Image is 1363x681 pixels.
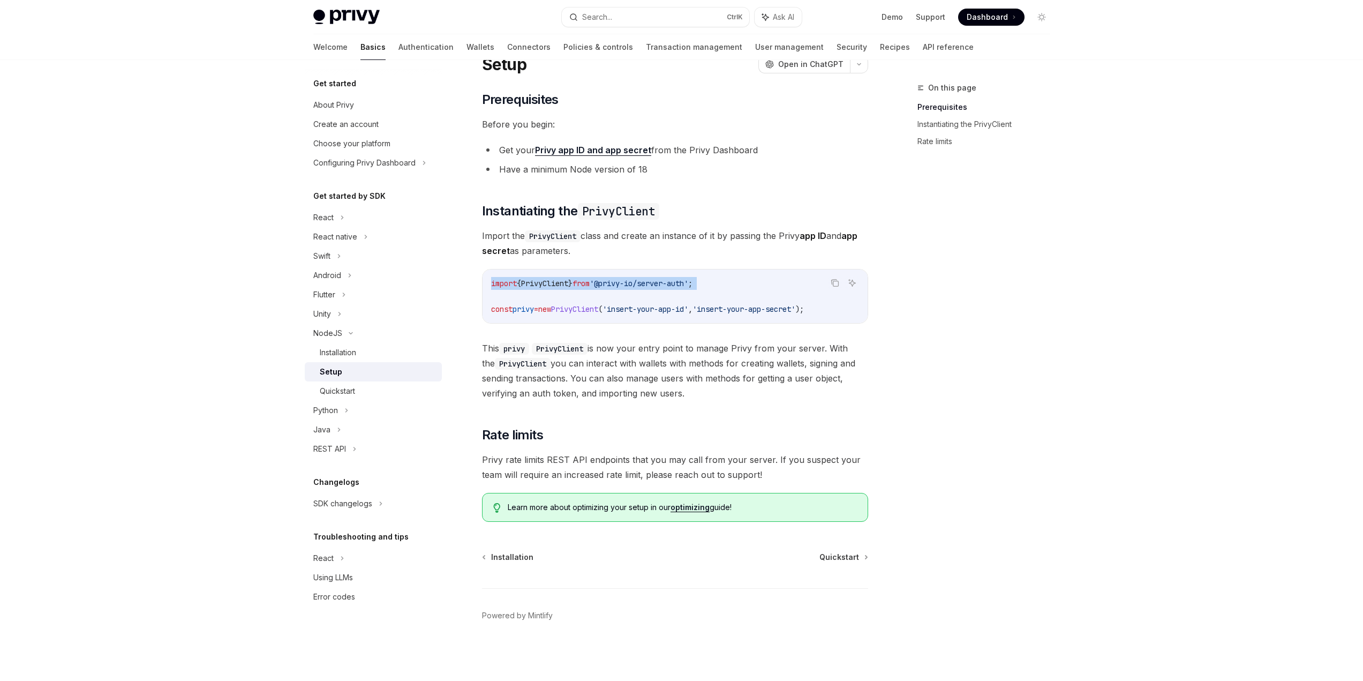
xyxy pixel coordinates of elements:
[578,203,659,220] code: PrivyClient
[305,343,442,362] a: Installation
[778,59,844,70] span: Open in ChatGPT
[482,162,868,177] li: Have a minimum Node version of 18
[916,12,945,23] a: Support
[313,590,355,603] div: Error codes
[313,77,356,90] h5: Get started
[313,552,334,565] div: React
[513,304,534,314] span: privy
[538,304,551,314] span: new
[482,117,868,132] span: Before you begin:
[482,143,868,158] li: Get your from the Privy Dashboard
[313,250,330,263] div: Swift
[482,228,868,258] span: Import the class and create an instance of it by passing the Privy and as parameters.
[727,13,743,21] span: Ctrl K
[313,230,357,243] div: React native
[313,288,335,301] div: Flutter
[758,55,850,73] button: Open in ChatGPT
[646,34,742,60] a: Transaction management
[517,279,521,288] span: {
[313,476,359,489] h5: Changelogs
[563,34,633,60] a: Policies & controls
[493,503,501,513] svg: Tip
[532,343,588,355] code: PrivyClient
[582,11,612,24] div: Search...
[491,279,517,288] span: import
[535,145,651,156] a: Privy app ID and app secret
[320,365,342,378] div: Setup
[755,8,802,27] button: Ask AI
[525,230,581,242] code: PrivyClient
[313,211,334,224] div: React
[837,34,867,60] a: Security
[491,304,513,314] span: const
[482,426,543,444] span: Rate limits
[482,610,553,621] a: Powered by Mintlify
[923,34,974,60] a: API reference
[958,9,1025,26] a: Dashboard
[305,381,442,401] a: Quickstart
[507,34,551,60] a: Connectors
[773,12,794,23] span: Ask AI
[466,34,494,60] a: Wallets
[845,276,859,290] button: Ask AI
[819,552,859,563] span: Quickstart
[882,12,903,23] a: Demo
[305,95,442,115] a: About Privy
[313,443,346,455] div: REST API
[795,304,804,314] span: );
[598,304,603,314] span: (
[917,99,1059,116] a: Prerequisites
[491,552,533,563] span: Installation
[828,276,842,290] button: Copy the contents from the code block
[313,530,409,543] h5: Troubleshooting and tips
[482,341,868,401] span: This is now your entry point to manage Privy from your server. With the you can interact with wal...
[313,118,379,131] div: Create an account
[590,279,688,288] span: '@privy-io/server-auth'
[313,497,372,510] div: SDK changelogs
[305,568,442,587] a: Using LLMs
[521,279,568,288] span: PrivyClient
[482,452,868,482] span: Privy rate limits REST API endpoints that you may call from your server. If you suspect your team...
[313,327,342,340] div: NodeJS
[551,304,598,314] span: PrivyClient
[917,133,1059,150] a: Rate limits
[320,385,355,398] div: Quickstart
[313,190,386,203] h5: Get started by SDK
[313,269,341,282] div: Android
[313,99,354,111] div: About Privy
[313,10,380,25] img: light logo
[482,203,659,220] span: Instantiating the
[482,55,526,74] h1: Setup
[305,587,442,607] a: Error codes
[313,571,353,584] div: Using LLMs
[967,12,1008,23] span: Dashboard
[1033,9,1050,26] button: Toggle dark mode
[755,34,824,60] a: User management
[313,137,390,150] div: Choose your platform
[483,552,533,563] a: Installation
[313,156,416,169] div: Configuring Privy Dashboard
[603,304,688,314] span: 'insert-your-app-id'
[305,115,442,134] a: Create an account
[573,279,590,288] span: from
[495,358,551,370] code: PrivyClient
[320,346,356,359] div: Installation
[692,304,795,314] span: 'insert-your-app-secret'
[305,362,442,381] a: Setup
[398,34,454,60] a: Authentication
[819,552,867,563] a: Quickstart
[671,503,710,512] a: optimizing
[313,34,348,60] a: Welcome
[305,134,442,153] a: Choose your platform
[499,343,529,355] code: privy
[928,81,976,94] span: On this page
[800,230,826,241] strong: app ID
[534,304,538,314] span: =
[313,404,338,417] div: Python
[562,8,749,27] button: Search...CtrlK
[568,279,573,288] span: }
[508,502,856,513] span: Learn more about optimizing your setup in our guide!
[313,308,331,320] div: Unity
[688,304,692,314] span: ,
[880,34,910,60] a: Recipes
